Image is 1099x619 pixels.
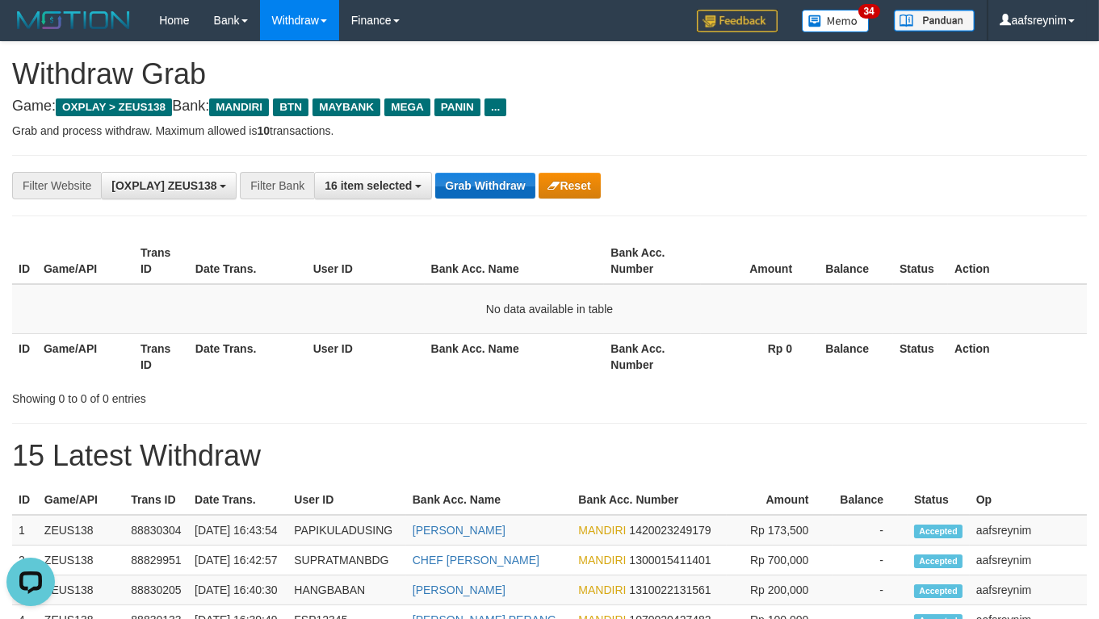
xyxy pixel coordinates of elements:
span: Accepted [914,525,963,538]
th: Amount [727,485,833,515]
th: Game/API [37,238,134,284]
span: Copy 1300015411401 to clipboard [629,554,711,567]
button: 16 item selected [314,172,432,199]
th: Status [893,333,948,379]
h1: 15 Latest Withdraw [12,440,1087,472]
th: Status [893,238,948,284]
td: - [833,546,908,575]
th: Trans ID [124,485,188,515]
button: Open LiveChat chat widget [6,6,55,55]
span: MAYBANK [313,98,380,116]
p: Grab and process withdraw. Maximum allowed is transactions. [12,123,1087,139]
td: Rp 200,000 [727,575,833,605]
td: [DATE] 16:42:57 [188,546,287,575]
th: Bank Acc. Number [604,333,701,379]
th: Bank Acc. Name [425,333,605,379]
img: panduan.png [894,10,975,31]
th: Amount [701,238,816,284]
img: Feedback.jpg [697,10,778,32]
td: 88829951 [124,546,188,575]
div: Filter Website [12,172,101,199]
th: Bank Acc. Name [425,238,605,284]
span: OXPLAY > ZEUS138 [56,98,172,116]
th: Date Trans. [189,238,307,284]
th: ID [12,333,37,379]
td: HANGBABAN [287,575,405,605]
span: MANDIRI [209,98,269,116]
span: MANDIRI [578,524,626,537]
td: PAPIKULADUSING [287,515,405,546]
td: [DATE] 16:40:30 [188,575,287,605]
span: [OXPLAY] ZEUS138 [111,179,216,192]
img: MOTION_logo.png [12,8,135,32]
th: User ID [307,333,425,379]
th: Game/API [37,333,134,379]
td: aafsreynim [970,575,1087,605]
td: 1 [12,515,38,546]
span: PANIN [434,98,480,116]
strong: 10 [257,124,270,137]
th: Date Trans. [188,485,287,515]
td: 88830205 [124,575,188,605]
th: Game/API [38,485,124,515]
th: Op [970,485,1087,515]
span: Copy 1310022131561 to clipboard [629,583,711,596]
a: [PERSON_NAME] [413,524,505,537]
th: Bank Acc. Name [406,485,573,515]
button: [OXPLAY] ZEUS138 [101,172,237,199]
th: Balance [816,238,893,284]
td: ZEUS138 [38,575,124,605]
td: - [833,575,908,605]
th: Action [948,238,1087,284]
td: ZEUS138 [38,546,124,575]
td: - [833,515,908,546]
h4: Game: Bank: [12,98,1087,115]
td: ZEUS138 [38,515,124,546]
div: Filter Bank [240,172,314,199]
td: No data available in table [12,284,1087,334]
span: Copy 1420023249179 to clipboard [629,524,711,537]
span: BTN [273,98,308,116]
span: Accepted [914,554,963,568]
span: Accepted [914,584,963,598]
span: 34 [858,4,880,19]
th: User ID [307,238,425,284]
span: ... [484,98,506,116]
td: aafsreynim [970,546,1087,575]
th: Trans ID [134,238,189,284]
th: Balance [833,485,908,515]
img: Button%20Memo.svg [802,10,870,32]
th: Action [948,333,1087,379]
td: Rp 700,000 [727,546,833,575]
td: 2 [12,546,38,575]
th: Balance [816,333,893,379]
span: 16 item selected [325,179,412,192]
td: 88830304 [124,515,188,546]
th: ID [12,238,37,284]
th: User ID [287,485,405,515]
button: Reset [539,173,601,199]
th: Bank Acc. Number [572,485,727,515]
span: MANDIRI [578,583,626,596]
a: [PERSON_NAME] [413,583,505,596]
td: [DATE] 16:43:54 [188,515,287,546]
th: Trans ID [134,333,189,379]
button: Grab Withdraw [435,173,535,199]
th: Date Trans. [189,333,307,379]
span: MANDIRI [578,554,626,567]
th: Bank Acc. Number [604,238,701,284]
td: Rp 173,500 [727,515,833,546]
th: Status [908,485,970,515]
th: ID [12,485,38,515]
h1: Withdraw Grab [12,58,1087,90]
td: SUPRATMANBDG [287,546,405,575]
div: Showing 0 to 0 of 0 entries [12,384,446,407]
span: MEGA [384,98,430,116]
a: CHEF [PERSON_NAME] [413,554,539,567]
th: Rp 0 [701,333,816,379]
td: aafsreynim [970,515,1087,546]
